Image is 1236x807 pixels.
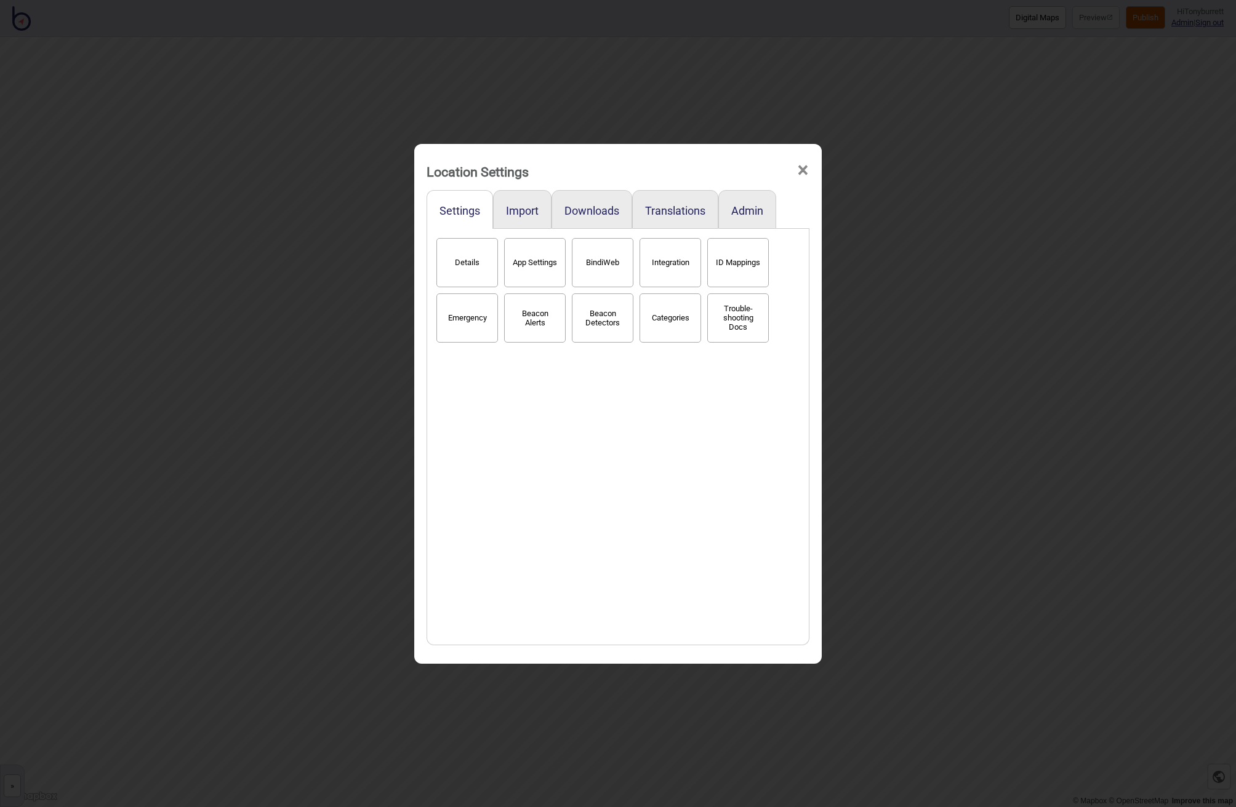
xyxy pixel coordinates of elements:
button: Beacon Detectors [572,293,633,343]
button: App Settings [504,238,566,287]
a: Categories [636,310,704,323]
a: Trouble-shooting Docs [704,310,772,323]
button: Settings [439,204,480,217]
button: Details [436,238,498,287]
button: BindiWeb [572,238,633,287]
button: Emergency [436,293,498,343]
div: Location Settings [427,159,529,185]
span: × [797,150,809,191]
button: Categories [640,293,701,343]
button: Translations [645,204,705,217]
button: Admin [731,204,763,217]
button: Import [506,204,539,217]
button: Trouble-shooting Docs [707,293,769,343]
button: ID Mappings [707,238,769,287]
button: Downloads [564,204,619,217]
button: Integration [640,238,701,287]
button: Beacon Alerts [504,293,566,343]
